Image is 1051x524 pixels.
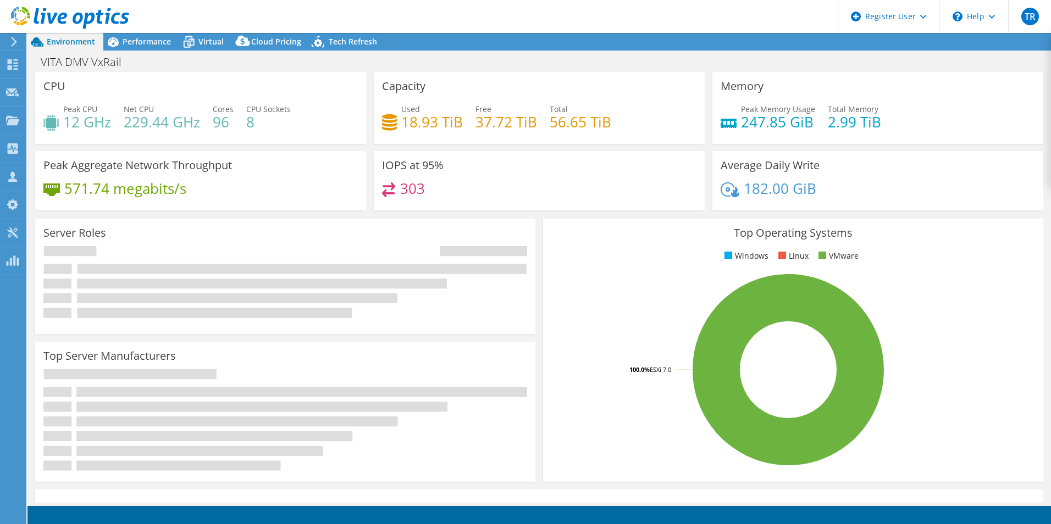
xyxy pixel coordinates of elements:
span: Virtual [198,36,224,47]
tspan: 100.0% [629,365,650,374]
h4: 571.74 megabits/s [64,182,186,194]
span: CPU Sockets [246,104,291,114]
h3: IOPS at 95% [382,159,444,171]
h4: 96 [213,116,234,128]
h3: Server Roles [43,227,106,239]
h4: 182.00 GiB [744,182,816,194]
li: VMware [816,250,859,262]
tspan: ESXi 7.0 [650,365,671,374]
span: Free [475,104,491,114]
h3: Capacity [382,80,425,92]
h3: Top Server Manufacturers [43,350,176,362]
h4: 8 [246,116,291,128]
h4: 2.99 TiB [828,116,881,128]
span: Cloud Pricing [251,36,301,47]
span: Performance [123,36,171,47]
h3: CPU [43,80,65,92]
h4: 56.65 TiB [550,116,611,128]
span: Used [401,104,420,114]
span: Environment [47,36,95,47]
h3: Average Daily Write [721,159,820,171]
span: Peak Memory Usage [741,104,815,114]
h1: VITA DMV VxRail [36,56,139,68]
h3: Peak Aggregate Network Throughput [43,159,232,171]
span: Net CPU [124,104,154,114]
span: Tech Refresh [329,36,377,47]
h4: 37.72 TiB [475,116,537,128]
span: Total Memory [828,104,878,114]
span: TR [1021,8,1039,25]
span: Peak CPU [63,104,97,114]
h4: 12 GHz [63,116,111,128]
h4: 247.85 GiB [741,116,815,128]
li: Linux [776,250,809,262]
h4: 303 [400,182,425,194]
svg: \n [953,12,963,21]
h4: 229.44 GHz [124,116,200,128]
h3: Memory [721,80,764,92]
li: Windows [722,250,768,262]
h4: 18.93 TiB [401,116,463,128]
span: Total [550,104,568,114]
h3: Top Operating Systems [551,227,1035,239]
span: Cores [213,104,234,114]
